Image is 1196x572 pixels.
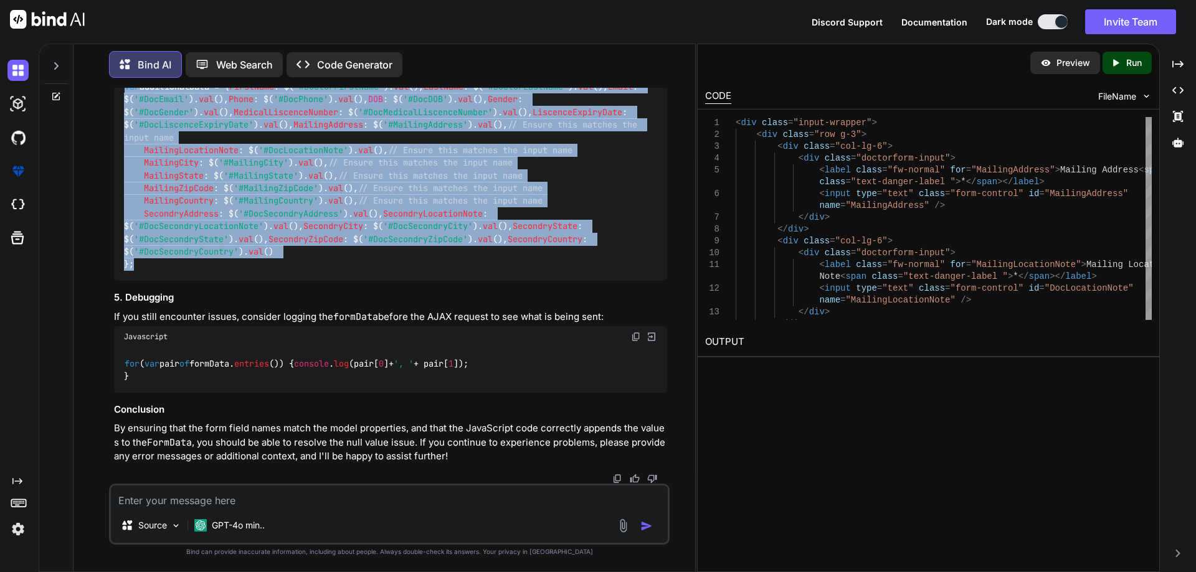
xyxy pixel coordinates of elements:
[777,141,782,151] span: <
[950,189,1023,199] span: "form-control"
[488,94,518,105] span: Gender
[483,221,498,232] span: val
[1040,57,1051,68] img: preview
[114,403,667,417] h3: Conclusion
[124,357,473,383] code: ( pair formData. ()) { . (pair[ ]+ + pair[ ]); }
[503,106,518,118] span: val
[882,260,887,270] span: =
[134,119,254,130] span: '#DocLiscenceExpiryDate'
[705,141,719,152] div: 3
[705,117,719,129] div: 1
[961,295,971,305] span: />
[363,233,468,245] span: '#DocSecondryZipCode'
[871,271,898,281] span: class
[835,141,887,151] span: "col-lg-6"
[825,307,830,317] span: >
[1039,283,1044,293] span: =
[705,306,719,318] div: 13
[861,129,866,139] span: >
[134,94,189,105] span: '#DocEmail'
[934,200,945,210] span: />
[114,421,667,464] p: By ensuring that the form field names match the model properties, and that the JavaScript code co...
[856,153,950,163] span: "doctorform-input"
[10,10,85,29] img: Bind AI
[736,118,741,128] span: <
[976,177,997,187] span: span
[824,165,850,175] span: label
[293,119,363,130] span: MailingAddress
[1055,165,1060,175] span: >
[612,474,622,484] img: copy
[7,518,29,540] img: settings
[856,248,950,258] span: "doctorform-input"
[804,141,830,151] span: class
[394,358,414,369] span: ', '
[804,236,830,246] span: class
[845,295,955,305] span: "MailingLocationNote"
[804,224,809,234] span: >
[777,236,782,246] span: <
[646,331,657,342] img: Open in Browser
[950,283,1023,293] span: "form-control"
[308,170,323,181] span: val
[268,233,343,245] span: SecondryZipCode
[819,165,824,175] span: <
[871,118,876,128] span: >
[919,189,945,199] span: class
[782,236,798,246] span: div
[194,519,207,532] img: GPT-4o mini
[814,129,861,139] span: "row g-3"
[819,271,840,281] span: Note
[124,119,642,143] span: // Ensure this matches the input name
[234,195,318,207] span: '#MailingCountry'
[804,248,819,258] span: div
[705,259,719,271] div: 11
[199,94,214,105] span: val
[819,177,845,187] span: class
[114,291,667,305] h3: 5. Debugging
[887,141,892,151] span: >
[1065,271,1091,281] span: label
[134,221,263,232] span: '#DocSecondryLocationNote'
[229,94,254,105] span: Phone
[825,212,830,222] span: >
[631,332,641,342] img: copy
[788,319,804,329] span: div
[263,119,278,130] span: val
[204,106,219,118] span: val
[379,358,384,369] span: 0
[705,188,719,200] div: 6
[333,311,378,323] code: formData
[219,157,288,169] span: '#MailingCity'
[856,165,882,175] span: class
[328,182,343,194] span: val
[798,153,803,163] span: <
[966,260,971,270] span: =
[830,236,835,246] span: =
[705,212,719,223] div: 7
[303,221,363,232] span: SecondryCity
[224,170,298,181] span: '#MailingState'
[971,260,1081,270] span: "MailingLocationNote"
[1081,260,1086,270] span: >
[705,152,719,164] div: 4
[705,129,719,141] div: 2
[986,16,1033,28] span: Dark mode
[824,260,850,270] span: label
[403,94,448,105] span: '#DocDOB'
[7,60,29,81] img: darkChat
[138,519,167,532] p: Source
[1028,189,1039,199] span: id
[478,233,493,245] span: val
[824,189,850,199] span: input
[1091,271,1096,281] span: >
[1039,189,1044,199] span: =
[1144,165,1165,175] span: span
[840,295,845,305] span: =
[762,118,788,128] span: class
[705,318,719,330] div: 14
[144,208,219,219] span: SecondryAddress
[640,520,653,532] img: icon
[239,233,254,245] span: val
[705,247,719,259] div: 10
